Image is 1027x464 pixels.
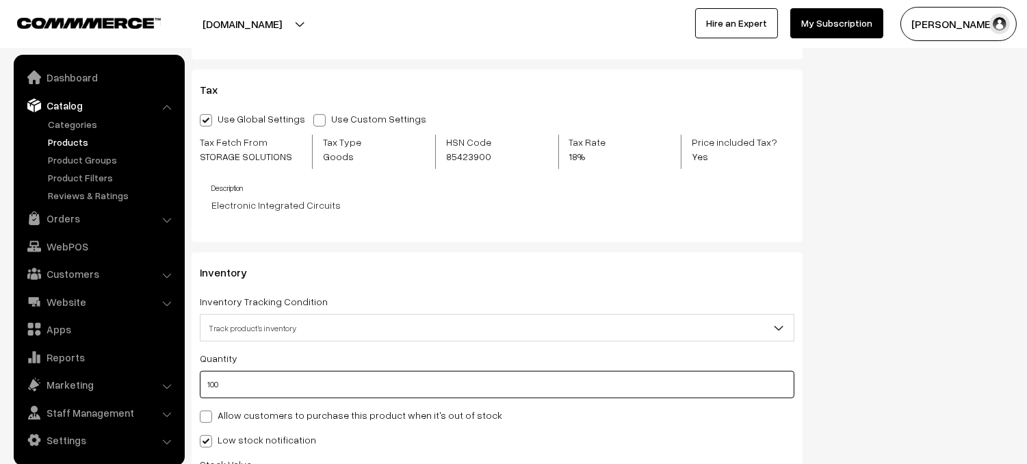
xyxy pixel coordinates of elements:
[692,135,794,164] label: Price included Tax?
[200,408,502,422] label: Allow customers to purchase this product when it's out of stock
[17,14,137,30] a: COMMMERCE
[446,135,536,164] label: HSN Code
[200,266,263,279] span: Inventory
[44,188,180,203] a: Reviews & Ratings
[200,135,302,164] label: Tax Fetch From
[695,8,778,38] a: Hire an Expert
[200,314,794,341] span: Track product's inventory
[44,135,180,149] a: Products
[17,400,180,425] a: Staff Management
[44,153,180,167] a: Product Groups
[17,93,180,118] a: Catalog
[44,117,180,131] a: Categories
[569,149,623,164] span: 18%
[17,345,180,370] a: Reports
[211,198,794,212] p: Electronic Integrated Circuits
[17,18,161,28] img: COMMMERCE
[17,289,180,314] a: Website
[200,149,302,164] span: STORAGE SOLUTIONS
[200,371,794,398] input: Quantity
[17,261,180,286] a: Customers
[446,149,536,164] span: 85423900
[569,135,623,164] label: Tax Rate
[323,135,392,164] label: Tax Type
[790,8,883,38] a: My Subscription
[200,294,328,309] label: Inventory Tracking Condition
[200,316,794,340] span: Track product's inventory
[211,183,794,192] h4: Description
[17,428,180,452] a: Settings
[17,65,180,90] a: Dashboard
[313,112,433,126] label: Use Custom Settings
[900,7,1017,41] button: [PERSON_NAME]
[155,7,330,41] button: [DOMAIN_NAME]
[989,14,1010,34] img: user
[200,351,237,365] label: Quantity
[200,433,316,447] label: Low stock notification
[323,149,392,164] span: Goods
[17,234,180,259] a: WebPOS
[200,112,305,126] label: Use Global Settings
[17,206,180,231] a: Orders
[17,317,180,341] a: Apps
[200,83,234,96] span: Tax
[692,149,794,164] span: Yes
[44,170,180,185] a: Product Filters
[17,372,180,397] a: Marketing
